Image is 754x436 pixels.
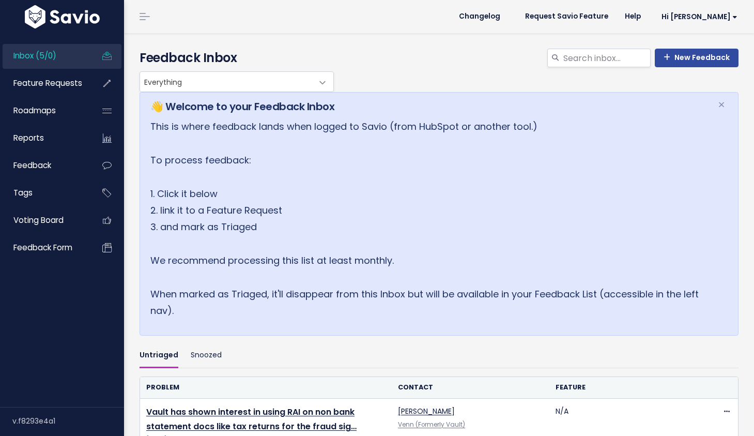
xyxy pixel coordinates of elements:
[13,242,72,253] span: Feedback form
[562,49,651,67] input: Search inbox...
[3,99,86,123] a: Roadmaps
[13,105,56,116] span: Roadmaps
[13,187,33,198] span: Tags
[398,420,465,429] a: Venn (Formerly Vault)
[140,377,392,398] th: Problem
[146,406,357,433] a: Vault has shown interest in using RAI on non bank statement docs like tax returns for the fraud sig…
[13,132,44,143] span: Reports
[13,78,82,88] span: Feature Requests
[22,5,102,28] img: logo-white.9d6f32f41409.svg
[661,13,737,21] span: Hi [PERSON_NAME]
[140,49,738,67] h4: Feedback Inbox
[649,9,746,25] a: Hi [PERSON_NAME]
[3,44,86,68] a: Inbox (5/0)
[3,236,86,260] a: Feedback form
[140,344,738,368] ul: Filter feature requests
[617,9,649,24] a: Help
[13,215,64,225] span: Voting Board
[718,96,725,113] span: ×
[3,126,86,150] a: Reports
[459,13,500,20] span: Changelog
[3,208,86,232] a: Voting Board
[707,93,735,117] button: Close
[3,154,86,177] a: Feedback
[150,99,705,114] h5: 👋 Welcome to your Feedback Inbox
[549,377,706,398] th: Feature
[140,72,313,92] span: Everything
[655,49,738,67] a: New Feedback
[150,118,705,320] p: This is where feedback lands when logged to Savio (from HubSpot or another tool.) To process feed...
[13,50,56,61] span: Inbox (5/0)
[191,344,222,368] a: Snoozed
[12,408,124,434] div: v.f8293e4a1
[517,9,617,24] a: Request Savio Feature
[3,181,86,205] a: Tags
[3,71,86,95] a: Feature Requests
[398,406,455,416] a: [PERSON_NAME]
[13,160,51,171] span: Feedback
[392,377,549,398] th: Contact
[140,344,178,368] a: Untriaged
[140,71,334,92] span: Everything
